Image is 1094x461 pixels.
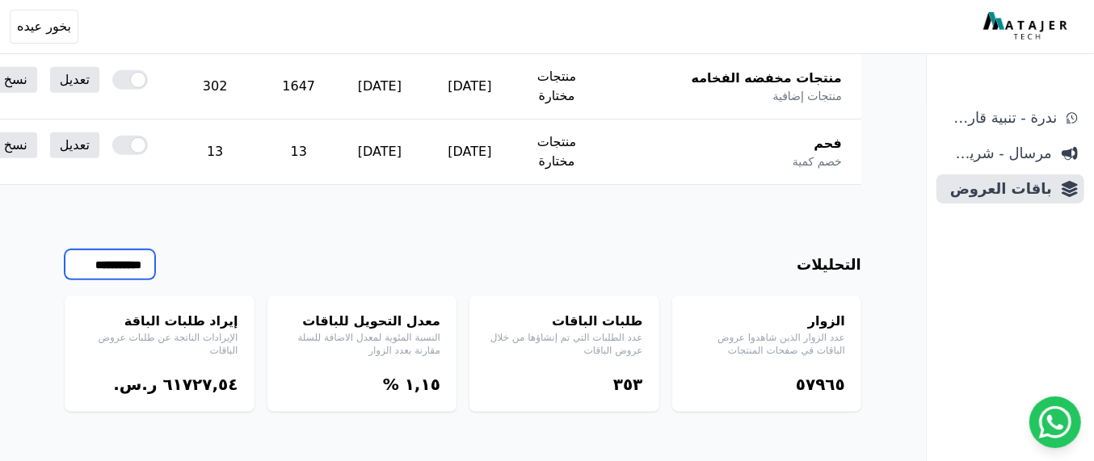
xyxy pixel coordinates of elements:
[405,375,440,394] bdi: ١,١٥
[515,54,599,119] td: منتجات مختارة
[167,119,263,185] td: 13
[688,331,846,357] p: عدد الزوار الذين شاهدوا عروض الباقات في صفحات المنتجات
[335,119,425,185] td: [DATE]
[81,331,238,357] p: الإيرادات الناتجة عن طلبات عروض الباقات
[113,375,157,394] span: ر.س.
[50,67,99,93] a: تعديل
[284,331,441,357] p: النسبة المئوية لمعدل الاضافة للسلة مقارنة بعدد الزوار
[50,132,99,158] a: تعديل
[943,142,1052,165] span: مرسال - شريط دعاية
[688,312,846,331] h4: الزوار
[515,119,599,185] td: منتجات مختارة
[797,254,861,276] h3: التحليلات
[773,88,842,104] span: منتجات إضافية
[335,54,425,119] td: [DATE]
[688,373,846,396] div: ٥٧٩٦٥
[162,375,238,394] bdi: ٦١٧٢٧,٥٤
[81,312,238,331] h4: إيراد طلبات الباقة
[167,54,263,119] td: 302
[943,178,1052,200] span: باقات العروض
[425,54,515,119] td: [DATE]
[692,69,842,88] span: منتجات مخفضه الفخامه
[983,12,1071,41] img: MatajerTech Logo
[814,134,842,153] span: فحم
[263,54,335,119] td: 1647
[793,153,842,170] span: خصم كمية
[284,312,441,331] h4: معدل التحويل للباقات
[263,119,335,185] td: 13
[17,17,71,36] span: بخور عيده
[486,373,643,396] div: ۳٥۳
[486,312,643,331] h4: طلبات الباقات
[383,375,399,394] span: %
[943,107,1057,129] span: ندرة - تنبية قارب علي النفاذ
[10,10,78,44] button: بخور عيده
[425,119,515,185] td: [DATE]
[486,331,643,357] p: عدد الطلبات التي تم إنشاؤها من خلال عروض الباقات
